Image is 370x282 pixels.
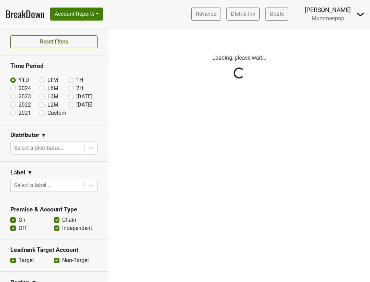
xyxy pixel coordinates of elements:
div: [PERSON_NAME] [305,5,351,14]
a: Distrib Inv [226,8,260,21]
span: Mommenpop [312,15,344,22]
a: Goals [265,8,288,21]
a: Revenue [191,8,221,21]
a: BreakDown [5,7,45,21]
img: Dropdown Menu [356,10,365,19]
button: Account Reports [50,8,103,21]
p: Loading, please wait... [113,54,365,62]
